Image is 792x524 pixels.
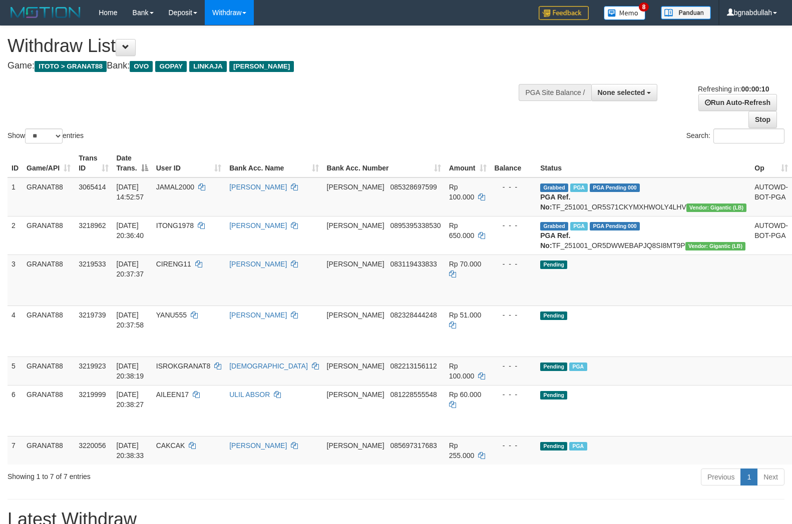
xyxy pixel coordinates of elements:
[590,183,640,192] span: PGA Pending
[113,149,152,177] th: Date Trans.: activate to sort column descending
[156,390,189,398] span: AILEEN17
[8,385,23,436] td: 6
[323,149,445,177] th: Bank Acc. Number: activate to sort column ascending
[686,203,747,212] span: Vendor URL: https://dashboard.q2checkout.com/secure
[229,221,287,229] a: [PERSON_NAME]
[23,436,75,464] td: GRANAT88
[757,468,784,485] a: Next
[569,362,587,371] span: Marked by bgnjimi
[327,221,384,229] span: [PERSON_NAME]
[8,436,23,464] td: 7
[540,311,567,320] span: Pending
[536,216,750,254] td: TF_251001_OR5DWWEBAPJQ8SI8MT9P
[156,221,194,229] span: ITONG1978
[117,221,144,239] span: [DATE] 20:36:40
[8,467,322,481] div: Showing 1 to 7 of 7 entries
[449,362,475,380] span: Rp 100.000
[740,468,757,485] a: 1
[540,183,568,192] span: Grabbed
[327,441,384,449] span: [PERSON_NAME]
[540,442,567,450] span: Pending
[225,149,322,177] th: Bank Acc. Name: activate to sort column ascending
[495,310,533,320] div: - - -
[540,260,567,269] span: Pending
[23,254,75,305] td: GRANAT88
[540,193,570,211] b: PGA Ref. No:
[327,311,384,319] span: [PERSON_NAME]
[229,441,287,449] a: [PERSON_NAME]
[685,242,746,250] span: Vendor URL: https://dashboard.q2checkout.com/secure
[449,390,482,398] span: Rp 60.000
[491,149,537,177] th: Balance
[327,390,384,398] span: [PERSON_NAME]
[713,128,784,143] input: Search:
[189,61,227,72] span: LINKAJA
[570,183,588,192] span: Marked by bgndedek
[23,216,75,254] td: GRANAT88
[79,260,106,268] span: 3219533
[540,231,570,249] b: PGA Ref. No:
[327,183,384,191] span: [PERSON_NAME]
[117,260,144,278] span: [DATE] 20:37:37
[569,442,587,450] span: Marked by bgnjimi
[495,361,533,371] div: - - -
[750,177,792,216] td: AUTOWD-BOT-PGA
[25,128,63,143] select: Showentries
[495,182,533,192] div: - - -
[79,362,106,370] span: 3219923
[449,260,482,268] span: Rp 70.000
[390,311,437,319] span: Copy 082328444248 to clipboard
[8,254,23,305] td: 3
[117,390,144,408] span: [DATE] 20:38:27
[156,441,185,449] span: CAKCAK
[117,311,144,329] span: [DATE] 20:37:58
[750,149,792,177] th: Op: activate to sort column ascending
[229,311,287,319] a: [PERSON_NAME]
[536,177,750,216] td: TF_251001_OR5S71CKYMXHWOLY4LHV
[741,85,769,93] strong: 00:00:10
[536,149,750,177] th: Status
[495,440,533,450] div: - - -
[449,311,482,319] span: Rp 51.000
[23,177,75,216] td: GRANAT88
[598,88,645,96] span: None selected
[156,362,211,370] span: ISROKGRANAT8
[327,362,384,370] span: [PERSON_NAME]
[327,260,384,268] span: [PERSON_NAME]
[495,259,533,269] div: - - -
[156,183,194,191] span: JAMAL2000
[130,61,153,72] span: OVO
[8,5,84,20] img: MOTION_logo.png
[23,356,75,385] td: GRANAT88
[698,85,769,93] span: Refreshing in:
[229,183,287,191] a: [PERSON_NAME]
[79,221,106,229] span: 3218962
[748,111,777,128] a: Stop
[539,6,589,20] img: Feedback.jpg
[8,128,84,143] label: Show entries
[540,362,567,371] span: Pending
[390,183,437,191] span: Copy 085328697599 to clipboard
[591,84,658,101] button: None selected
[117,183,144,201] span: [DATE] 14:52:57
[604,6,646,20] img: Button%20Memo.svg
[79,311,106,319] span: 3219739
[23,149,75,177] th: Game/API: activate to sort column ascending
[519,84,591,101] div: PGA Site Balance /
[449,183,475,201] span: Rp 100.000
[390,221,441,229] span: Copy 0895395338530 to clipboard
[750,216,792,254] td: AUTOWD-BOT-PGA
[701,468,741,485] a: Previous
[540,391,567,399] span: Pending
[152,149,225,177] th: User ID: activate to sort column ascending
[698,94,777,111] a: Run Auto-Refresh
[229,260,287,268] a: [PERSON_NAME]
[661,6,711,19] img: panduan.png
[639,2,649,11] span: 8
[449,441,475,459] span: Rp 255.000
[390,441,437,449] span: Copy 085697317683 to clipboard
[686,128,784,143] label: Search:
[540,222,568,230] span: Grabbed
[156,311,187,319] span: YANU555
[35,61,107,72] span: ITOTO > GRANAT88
